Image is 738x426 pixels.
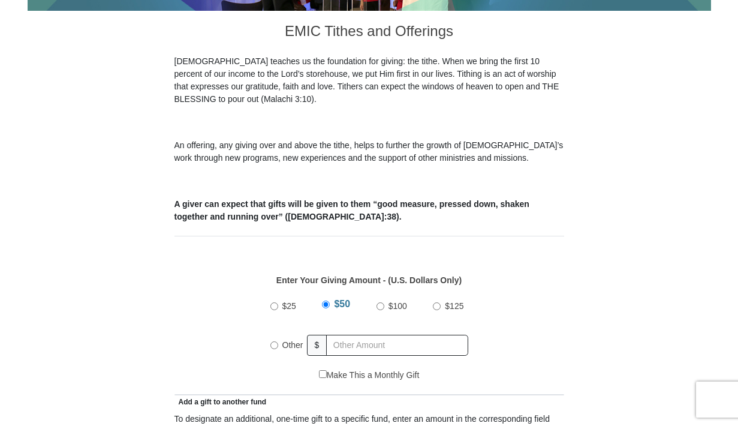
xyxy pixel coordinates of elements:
span: $125 [445,301,463,311]
strong: Enter Your Giving Amount - (U.S. Dollars Only) [276,275,462,285]
h3: EMIC Tithes and Offerings [174,11,564,55]
input: Other Amount [326,335,468,356]
input: Make This a Monthly Gift [319,370,327,378]
p: An offering, any giving over and above the tithe, helps to further the growth of [DEMOGRAPHIC_DAT... [174,139,564,164]
span: Other [282,340,303,350]
b: A giver can expect that gifts will be given to them “good measure, pressed down, shaken together ... [174,199,529,221]
label: Make This a Monthly Gift [319,369,420,382]
p: [DEMOGRAPHIC_DATA] teaches us the foundation for giving: the tithe. When we bring the first 10 pe... [174,55,564,106]
span: $100 [388,301,407,311]
span: $50 [334,299,350,309]
span: Add a gift to another fund [174,398,267,406]
span: $ [307,335,327,356]
span: $25 [282,301,296,311]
